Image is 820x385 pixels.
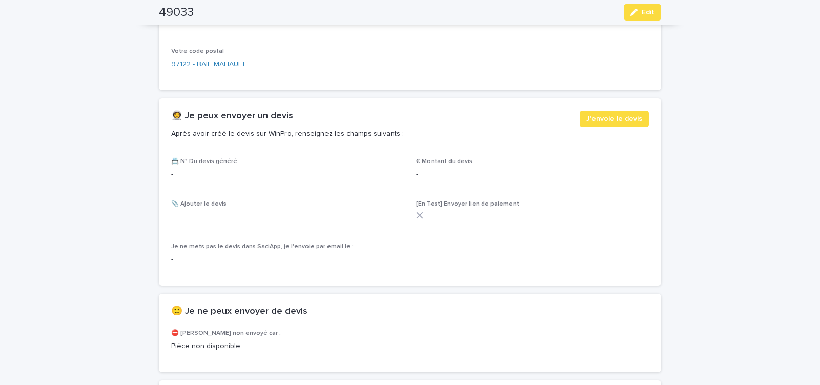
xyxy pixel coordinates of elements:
[416,201,519,207] span: [En Test] Envoyer lien de paiement
[335,18,450,25] a: [EMAIL_ADDRESS][DOMAIN_NAME]
[171,169,404,180] p: -
[171,59,246,70] a: 97122 - BAIE MAHAULT
[416,169,649,180] p: -
[171,341,649,352] p: Pièce non disponible
[159,5,194,20] h2: 49033
[416,158,473,165] span: € Montant du devis
[171,111,293,122] h2: 👩‍🚀 Je peux envoyer un devis
[171,330,281,336] span: ⛔ [PERSON_NAME] non envoyé car :
[171,158,237,165] span: 📇 N° Du devis généré
[171,48,224,54] span: Votre code postal
[171,212,404,222] p: -
[624,4,661,21] button: Edit
[171,129,571,138] p: Après avoir créé le devis sur WinPro, renseignez les champs suivants :
[171,244,354,250] span: Je ne mets pas le devis dans SaciApp, je l'envoie par email le :
[171,306,307,317] h2: 🙁 Je ne peux envoyer de devis
[171,201,227,207] span: 📎 Ajouter le devis
[580,111,649,127] button: J'envoie le devis
[171,254,404,265] p: -
[586,114,642,124] span: J'envoie le devis
[642,9,654,16] span: Edit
